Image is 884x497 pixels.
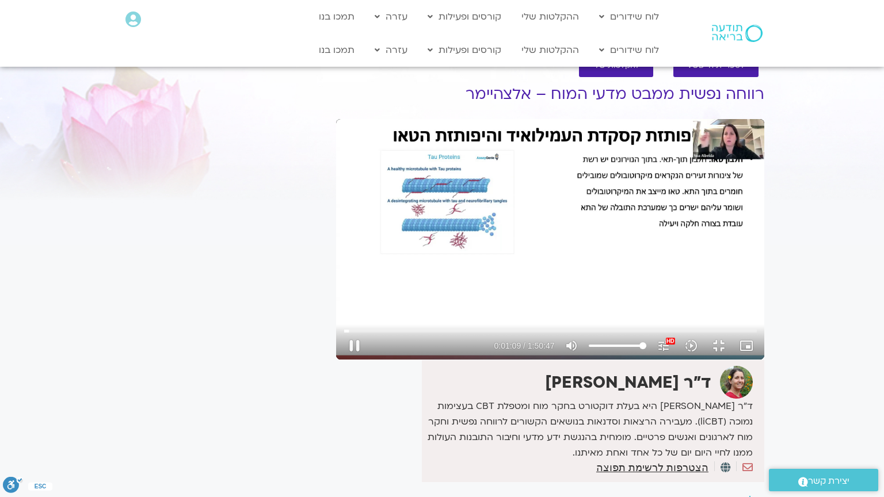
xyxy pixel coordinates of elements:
[593,62,639,70] span: להקלטות שלי
[593,6,665,28] a: לוח שידורים
[712,25,763,42] img: תודעה בריאה
[516,6,585,28] a: ההקלטות שלי
[422,6,507,28] a: קורסים ופעילות
[687,62,745,70] span: לספריית ה-VOD
[808,473,849,489] span: יצירת קשר
[422,39,507,61] a: קורסים ופעילות
[769,469,878,491] a: יצירת קשר
[369,39,413,61] a: עזרה
[369,6,413,28] a: עזרה
[313,6,360,28] a: תמכו בנו
[313,39,360,61] a: תמכו בנו
[720,366,753,399] img: ד"ר נועה אלבלדה
[593,39,665,61] a: לוח שידורים
[596,462,708,473] a: הצטרפות לרשימת תפוצה
[336,86,764,103] h1: רווחה נפשית ממבט מדעי המוח – אלצהיימר
[516,39,585,61] a: ההקלטות שלי
[425,399,753,461] p: ד״ר [PERSON_NAME] היא בעלת דוקטורט בחקר מוח ומטפלת CBT בעצימות נמוכה (liCBT). מעבירה הרצאות וסדנא...
[545,372,711,393] strong: ד"ר [PERSON_NAME]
